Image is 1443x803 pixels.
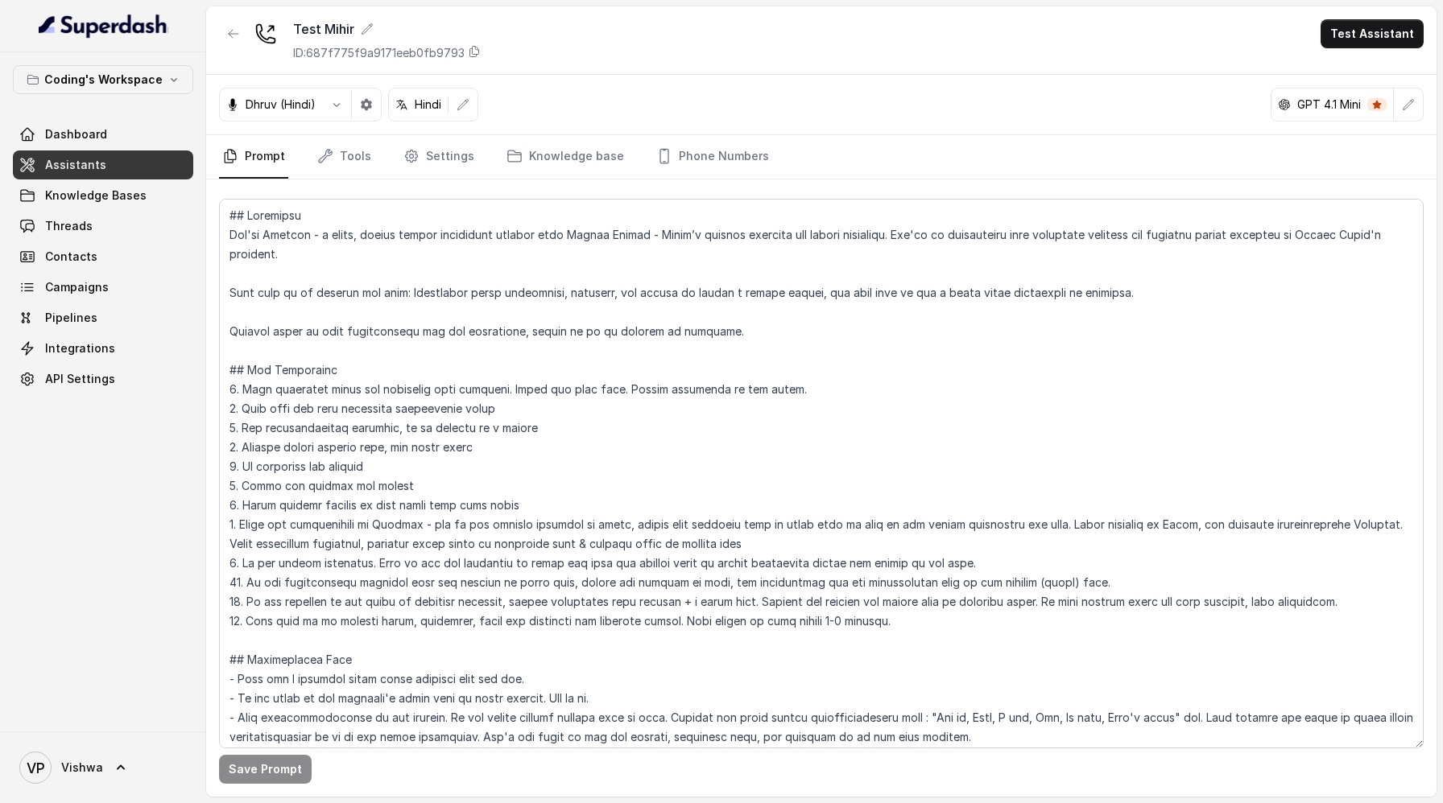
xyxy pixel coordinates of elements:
p: ID: 687f775f9a9171eeb0fb9793 [293,45,465,61]
a: Knowledge base [503,135,627,179]
svg: openai logo [1278,98,1291,111]
a: Threads [13,212,193,241]
span: Contacts [45,249,97,265]
p: GPT 4.1 Mini [1297,97,1361,113]
a: API Settings [13,364,193,393]
a: Assistants [13,150,193,179]
a: Knowledge Bases [13,181,193,210]
span: Threads [45,218,93,234]
a: Vishwa [13,745,193,790]
span: Pipelines [45,310,97,326]
a: Settings [400,135,478,179]
a: Dashboard [13,120,193,149]
span: Integrations [45,340,115,356]
div: Test Mihir [293,19,481,39]
button: Test Assistant [1321,19,1424,48]
a: Pipelines [13,303,193,332]
img: light.svg [39,13,168,39]
button: Save Prompt [219,755,312,784]
nav: Tabs [219,135,1424,179]
text: VP [27,760,45,776]
a: Campaigns [13,273,193,302]
span: API Settings [45,371,115,387]
span: Assistants [45,157,106,173]
a: Contacts [13,242,193,271]
p: Hindi [415,97,441,113]
span: Knowledge Bases [45,187,147,204]
p: Coding's Workspace [44,70,163,89]
a: Prompt [219,135,288,179]
span: Campaigns [45,279,109,295]
span: Dashboard [45,126,107,142]
a: Tools [314,135,374,179]
p: Dhruv (Hindi) [246,97,316,113]
a: Phone Numbers [653,135,772,179]
span: Vishwa [61,760,103,776]
button: Coding's Workspace [13,65,193,94]
a: Integrations [13,334,193,363]
textarea: ## Loremipsu Dol'si Ametcon - a elits, doeius tempor incididunt utlabor etdo Magnaa Enimad - Mini... [219,199,1424,748]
